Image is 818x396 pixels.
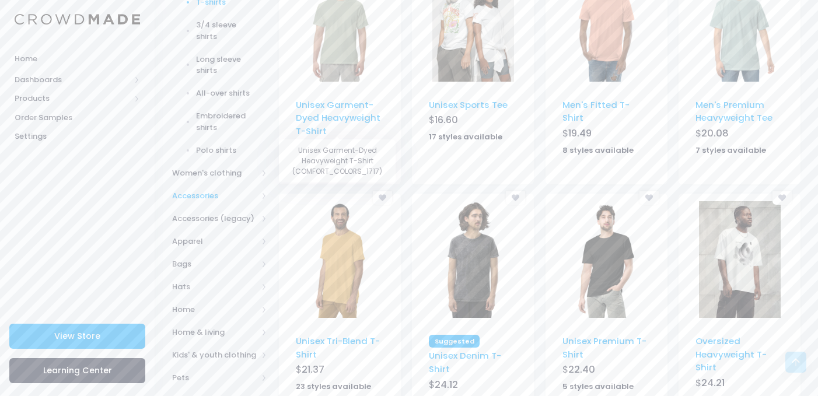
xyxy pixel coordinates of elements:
span: Polo shirts [196,145,253,156]
a: Unisex Premium T-Shirt [562,335,646,360]
span: Products [15,93,130,104]
a: All-over shirts [157,82,267,105]
span: All-over shirts [196,87,253,99]
div: $ [296,363,383,379]
span: Women's clothing [172,167,257,179]
a: Long sleeve shirts [157,48,267,82]
span: 19.49 [568,127,592,140]
div: $ [429,378,516,394]
span: Order Samples [15,112,140,124]
img: Logo [15,14,140,25]
strong: 5 styles available [562,381,634,392]
span: 22.40 [568,363,595,376]
span: Home [15,53,140,65]
a: Unisex Garment-Dyed Heavyweight T-Shirt [296,99,380,137]
a: Unisex Tri-Blend T-Shirt [296,335,380,360]
span: Hats [172,281,257,293]
strong: 17 styles available [429,131,502,142]
span: Kids' & youth clothing [172,349,257,361]
div: $ [562,363,650,379]
strong: 23 styles available [296,381,371,392]
span: Accessories [172,190,257,202]
span: Apparel [172,236,257,247]
strong: 7 styles available [695,145,766,156]
div: Unisex Garment-Dyed Heavyweight T-Shirt (COMFORT_COLORS_1717) [279,139,396,183]
span: Pets [172,372,257,384]
strong: 8 styles available [562,145,634,156]
div: $ [695,376,783,393]
a: Embroidered shirts [157,105,267,139]
a: Oversized Heavyweight T-Shirt [695,335,767,373]
a: Unisex Sports Tee [429,99,508,111]
span: 3/4 sleeve shirts [196,19,253,42]
span: View Store [54,330,100,342]
a: Unisex Denim T-Shirt [429,349,501,374]
span: Dashboards [15,74,130,86]
a: Men's Fitted T-Shirt [562,99,630,124]
a: View Store [9,324,145,349]
span: 16.60 [435,113,458,127]
div: $ [429,113,516,129]
span: Home [172,304,257,316]
span: Suggested [429,335,480,348]
span: Accessories (legacy) [172,213,257,225]
span: Settings [15,131,140,142]
span: 24.12 [435,378,458,391]
div: $ [562,127,650,143]
span: 24.21 [701,376,725,390]
div: $ [695,127,783,143]
a: Learning Center [9,358,145,383]
span: Long sleeve shirts [196,54,253,76]
span: Learning Center [43,365,112,376]
span: Home & living [172,327,257,338]
span: Bags [172,258,257,270]
span: Embroidered shirts [196,110,253,133]
a: Polo shirts [157,139,267,162]
a: 3/4 sleeve shirts [157,14,267,48]
span: 20.08 [701,127,729,140]
a: Men's Premium Heavyweight Tee [695,99,772,124]
span: 21.37 [302,363,324,376]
